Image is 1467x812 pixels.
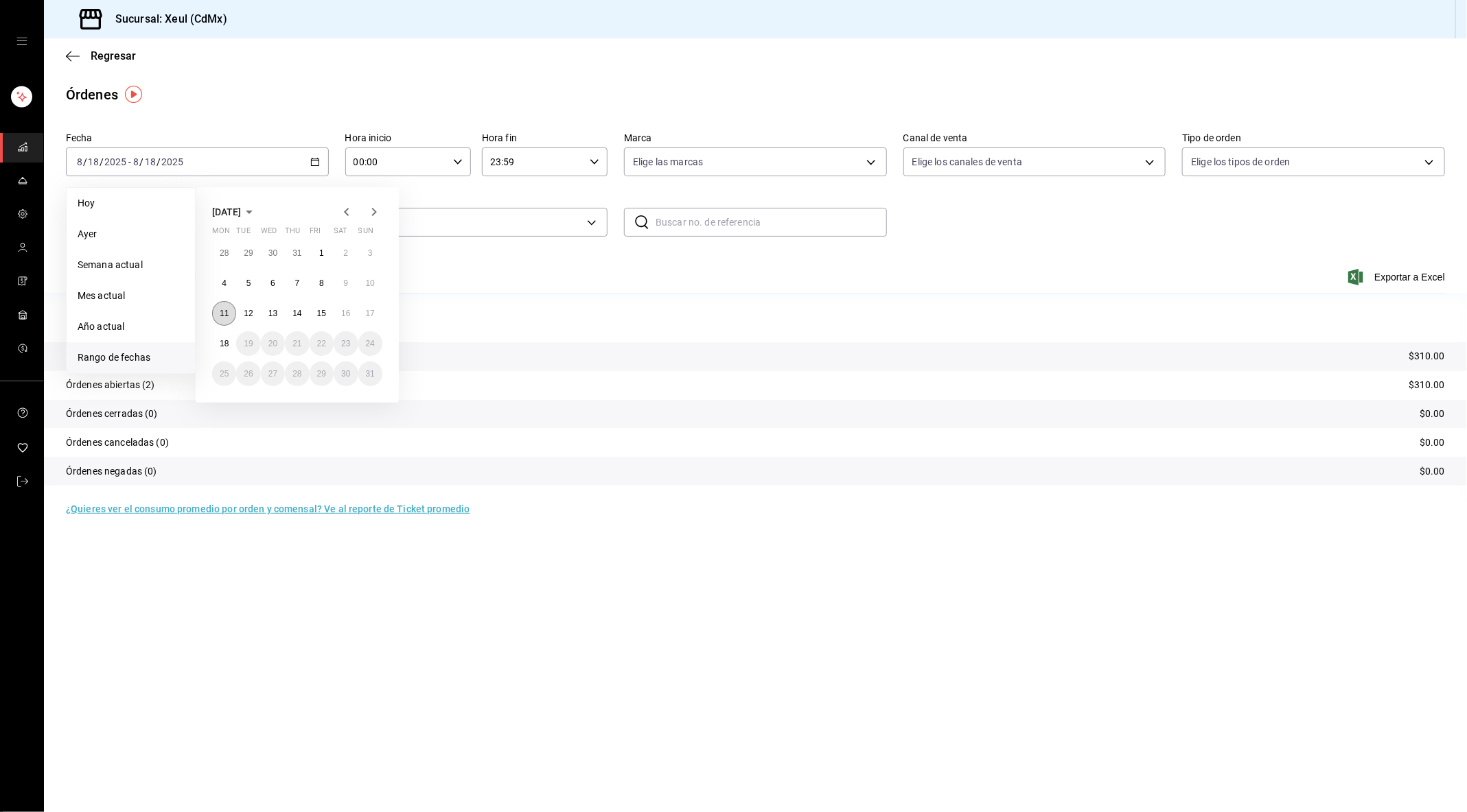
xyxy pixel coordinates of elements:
[1351,269,1445,285] button: Exportar a Excel
[285,361,309,386] button: August 28, 2025
[78,196,184,211] span: Hoy
[268,248,277,258] abbr: July 30, 2025
[83,156,87,167] span: /
[345,134,471,143] label: Hora inicio
[66,378,155,392] p: Órdenes abiertas (2)
[341,369,350,379] abbr: August 30, 2025
[212,271,236,296] button: August 4, 2025
[261,331,285,356] button: August 20, 2025
[268,309,277,318] abbr: August 13, 2025
[236,331,260,356] button: August 19, 2025
[212,331,236,356] button: August 18, 2025
[319,248,324,258] abbr: August 1, 2025
[261,226,277,241] abbr: Wednesday
[100,156,104,167] span: /
[236,226,250,241] abbr: Tuesday
[358,226,373,241] abbr: Sunday
[212,226,230,241] abbr: Monday
[128,156,131,167] span: -
[212,361,236,386] button: August 25, 2025
[341,309,350,318] abbr: August 16, 2025
[310,331,334,356] button: August 22, 2025
[78,320,184,334] span: Año actual
[66,134,329,143] label: Fecha
[285,271,309,296] button: August 7, 2025
[292,248,301,258] abbr: July 31, 2025
[358,331,382,356] button: August 24, 2025
[212,301,236,326] button: August 11, 2025
[292,339,301,348] abbr: August 21, 2025
[261,301,285,326] button: August 13, 2025
[903,134,1166,143] label: Canal de venta
[1182,134,1445,143] label: Tipo de orden
[66,49,136,62] button: Regresar
[87,156,100,167] input: --
[78,350,184,365] span: Rango de fechas
[244,339,253,348] abbr: August 19, 2025
[157,156,161,167] span: /
[16,36,27,47] button: open drawer
[656,208,887,236] input: Buscar no. de referencia
[268,369,277,379] abbr: August 27, 2025
[366,339,375,348] abbr: August 24, 2025
[236,361,260,386] button: August 26, 2025
[78,227,184,241] span: Ayer
[317,369,326,379] abbr: August 29, 2025
[66,464,157,479] p: Órdenes negadas (0)
[341,339,350,348] abbr: August 23, 2025
[66,407,158,421] p: Órdenes cerradas (0)
[244,309,253,318] abbr: August 12, 2025
[246,278,251,288] abbr: August 5, 2025
[310,241,334,265] button: August 1, 2025
[358,271,382,296] button: August 10, 2025
[285,331,309,356] button: August 21, 2025
[78,258,184,272] span: Semana actual
[78,289,184,303] span: Mes actual
[358,241,382,265] button: August 3, 2025
[482,134,608,143] label: Hora fin
[220,339,229,348] abbr: August 18, 2025
[334,331,358,356] button: August 23, 2025
[285,226,300,241] abbr: Thursday
[270,278,275,288] abbr: August 6, 2025
[268,339,277,348] abbr: August 20, 2025
[334,271,358,296] button: August 9, 2025
[1420,464,1445,479] p: $0.00
[368,248,373,258] abbr: August 3, 2025
[310,301,334,326] button: August 15, 2025
[144,156,157,167] input: --
[104,11,227,27] h3: Sucursal: Xeul (CdMx)
[139,156,143,167] span: /
[334,241,358,265] button: August 2, 2025
[334,301,358,326] button: August 16, 2025
[261,271,285,296] button: August 6, 2025
[261,361,285,386] button: August 27, 2025
[222,278,227,288] abbr: August 4, 2025
[104,156,127,167] input: ----
[285,301,309,326] button: August 14, 2025
[220,369,229,379] abbr: August 25, 2025
[366,369,375,379] abbr: August 31, 2025
[212,206,241,217] span: [DATE]
[285,241,309,265] button: July 31, 2025
[161,156,184,167] input: ----
[236,301,260,326] button: August 12, 2025
[912,155,1022,169] span: Elige los canales de venta
[76,156,83,167] input: --
[1420,407,1445,421] p: $0.00
[624,134,887,143] label: Marca
[66,435,169,450] p: Órdenes canceladas (0)
[317,309,326,318] abbr: August 15, 2025
[125,86,142,103] img: Tooltip marker
[292,309,301,318] abbr: August 14, 2025
[244,369,253,379] abbr: August 26, 2025
[295,278,300,288] abbr: August 7, 2025
[343,278,348,288] abbr: August 9, 2025
[66,309,1445,326] p: Resumen
[292,369,301,379] abbr: August 28, 2025
[310,271,334,296] button: August 8, 2025
[244,248,253,258] abbr: July 29, 2025
[1409,349,1445,363] p: $310.00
